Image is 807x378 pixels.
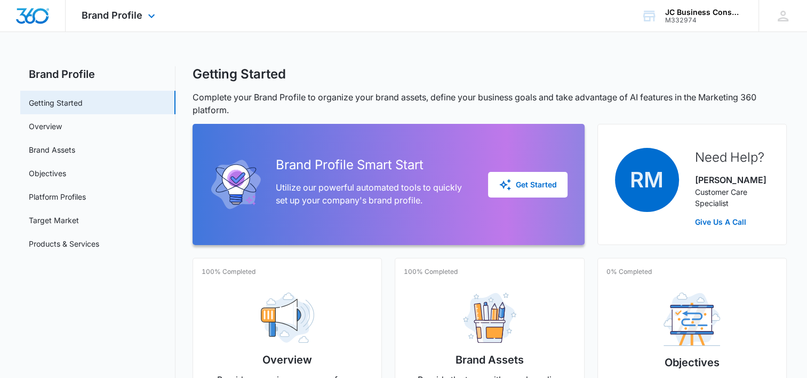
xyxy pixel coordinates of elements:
[20,66,175,82] h2: Brand Profile
[29,215,79,226] a: Target Market
[29,121,62,132] a: Overview
[695,174,769,186] p: [PERSON_NAME]
[193,91,787,116] p: Complete your Brand Profile to organize your brand assets, define your business goals and take ad...
[488,172,568,198] button: Get Started
[499,178,557,191] div: Get Started
[276,155,471,175] h2: Brand Profile Smart Start
[695,186,769,209] p: Customer Care Specialist
[404,267,458,277] p: 100% Completed
[193,66,286,82] h1: Getting Started
[456,352,524,368] h2: Brand Assets
[665,355,720,371] h2: Objectives
[695,216,769,227] a: Give Us A Call
[615,148,679,212] span: RM
[606,267,652,277] p: 0% Completed
[665,8,743,17] div: account name
[695,148,769,167] h2: Need Help?
[276,181,471,207] p: Utilize our powerful automated tools to quickly set up your company's brand profile.
[29,168,66,179] a: Objectives
[202,267,255,277] p: 100% Completed
[82,10,142,21] span: Brand Profile
[29,238,99,249] a: Products & Services
[665,17,743,24] div: account id
[262,352,312,368] h2: Overview
[29,97,83,108] a: Getting Started
[29,144,75,155] a: Brand Assets
[29,191,86,202] a: Platform Profiles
